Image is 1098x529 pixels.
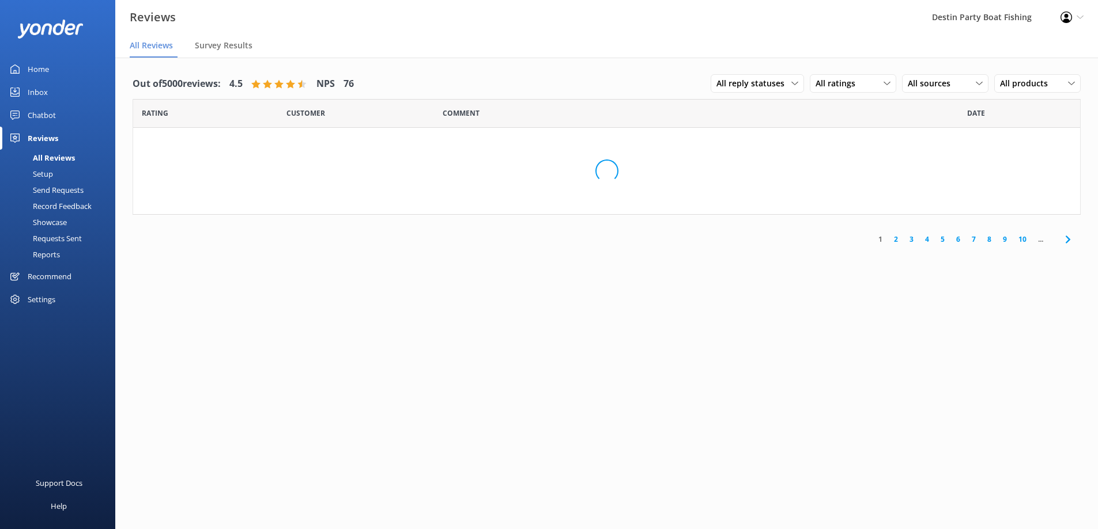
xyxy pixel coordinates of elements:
a: Reports [7,246,115,262]
div: Send Requests [7,182,84,198]
div: Reviews [28,127,58,150]
a: 1 [873,234,888,245]
div: Reports [7,246,60,262]
a: Requests Sent [7,230,115,246]
div: Setup [7,166,53,182]
a: 5 [935,234,950,245]
a: Record Feedback [7,198,115,214]
span: ... [1032,234,1049,245]
span: All products [1000,77,1055,90]
div: Recommend [28,265,71,288]
a: Send Requests [7,182,115,198]
div: Requests Sent [7,230,82,246]
h3: Reviews [130,8,176,26]
div: All Reviews [7,150,75,166]
a: 8 [982,234,997,245]
span: Date [286,108,325,119]
div: Settings [28,288,55,311]
img: yonder-white-logo.png [17,20,84,39]
a: 3 [904,234,919,245]
div: Support Docs [36,471,82,494]
h4: NPS [316,77,335,92]
span: All Reviews [130,40,173,51]
span: All ratings [816,77,862,90]
span: Date [142,108,168,119]
div: Showcase [7,214,67,230]
span: Survey Results [195,40,252,51]
div: Record Feedback [7,198,92,214]
span: All reply statuses [716,77,791,90]
h4: Out of 5000 reviews: [133,77,221,92]
div: Home [28,58,49,81]
a: Setup [7,166,115,182]
div: Help [51,494,67,517]
h4: 4.5 [229,77,243,92]
a: 6 [950,234,966,245]
a: 9 [997,234,1013,245]
a: 2 [888,234,904,245]
span: Date [967,108,985,119]
div: Inbox [28,81,48,104]
span: Question [443,108,480,119]
a: 10 [1013,234,1032,245]
a: All Reviews [7,150,115,166]
h4: 76 [344,77,354,92]
a: 7 [966,234,982,245]
span: All sources [908,77,957,90]
div: Chatbot [28,104,56,127]
a: 4 [919,234,935,245]
a: Showcase [7,214,115,230]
